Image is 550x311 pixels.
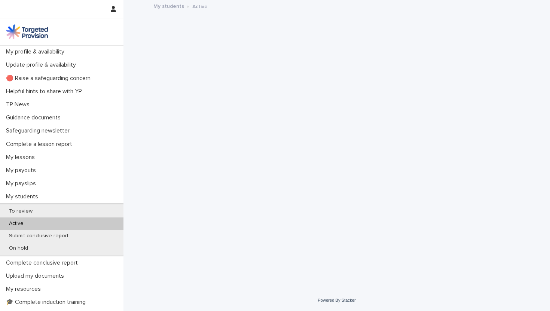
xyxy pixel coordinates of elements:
a: Powered By Stacker [318,298,355,302]
a: My students [153,1,184,10]
p: Submit conclusive report [3,233,74,239]
p: My resources [3,286,47,293]
p: My payslips [3,180,42,187]
p: To review [3,208,39,214]
p: 🎓 Complete induction training [3,299,92,306]
p: Complete a lesson report [3,141,78,148]
p: TP News [3,101,36,108]
p: 🔴 Raise a safeguarding concern [3,75,97,82]
p: Guidance documents [3,114,67,121]
p: My payouts [3,167,42,174]
p: Complete conclusive report [3,259,84,266]
p: Helpful hints to share with YP [3,88,88,95]
p: My lessons [3,154,41,161]
img: M5nRWzHhSzIhMunXDL62 [6,24,48,39]
p: Safeguarding newsletter [3,127,76,134]
p: Active [3,220,30,227]
p: Upload my documents [3,272,70,280]
p: Update profile & availability [3,61,82,68]
p: My students [3,193,44,200]
p: Active [192,2,208,10]
p: My profile & availability [3,48,70,55]
p: On hold [3,245,34,251]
